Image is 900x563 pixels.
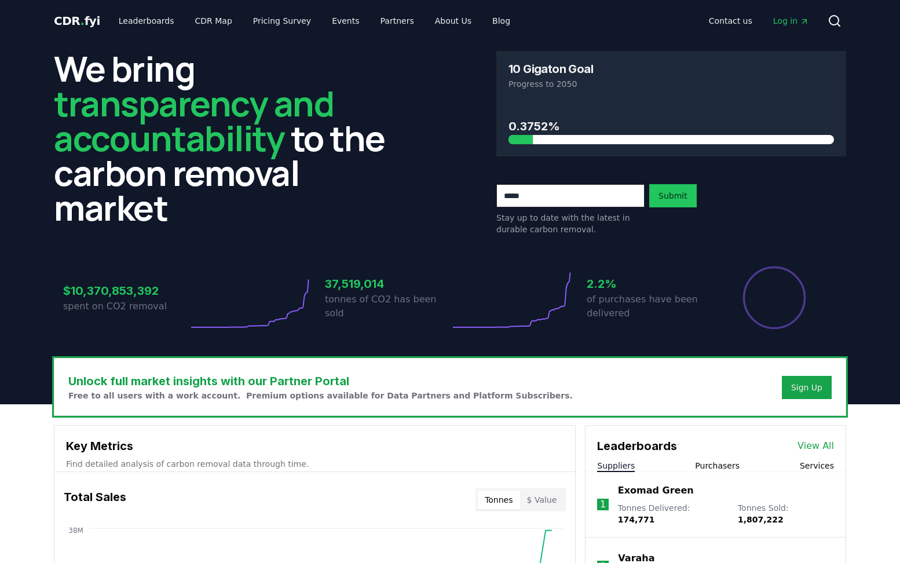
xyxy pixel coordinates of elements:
a: Partners [371,10,423,31]
button: $ Value [520,491,564,509]
a: Pricing Survey [244,10,320,31]
a: Exomad Green [618,484,694,498]
a: Log in [764,10,818,31]
button: Suppliers [597,460,635,471]
a: View All [797,439,834,453]
a: Sign Up [791,382,822,393]
p: Stay up to date with the latest in durable carbon removal. [496,212,645,235]
h3: 37,519,014 [325,275,450,293]
h3: $10,370,853,392 [63,282,188,299]
p: Tonnes Delivered : [618,502,726,525]
div: Percentage of sales delivered [742,265,807,330]
button: Sign Up [782,376,832,399]
button: Submit [649,184,697,207]
p: Progress to 2050 [508,78,834,90]
p: of purchases have been delivered [587,293,712,320]
nav: Main [109,10,519,31]
a: CDR.fyi [54,13,100,29]
h3: Leaderboards [597,437,677,455]
button: Purchasers [695,460,740,471]
a: Contact us [700,10,762,31]
p: 1 [600,498,606,511]
p: spent on CO2 removal [63,299,188,313]
span: 174,771 [618,515,655,524]
h3: 0.3752% [508,118,834,135]
h3: Key Metrics [66,437,564,455]
span: . [81,14,85,28]
h3: 2.2% [587,275,712,293]
tspan: 38M [68,527,83,535]
h3: Total Sales [64,488,126,511]
span: 1,807,222 [738,515,784,524]
a: Leaderboards [109,10,184,31]
h3: Unlock full market insights with our Partner Portal [68,372,573,390]
a: Events [323,10,368,31]
p: Tonnes Sold : [738,502,834,525]
button: Services [800,460,834,471]
p: Free to all users with a work account. Premium options available for Data Partners and Platform S... [68,390,573,401]
a: Blog [483,10,519,31]
span: transparency and accountability [54,79,334,162]
a: About Us [426,10,481,31]
span: Log in [773,15,809,27]
p: tonnes of CO2 has been sold [325,293,450,320]
a: CDR Map [186,10,242,31]
p: Find detailed analysis of carbon removal data through time. [66,458,564,470]
button: Tonnes [478,491,519,509]
span: CDR fyi [54,14,100,28]
h2: We bring to the carbon removal market [54,51,404,225]
nav: Main [700,10,818,31]
h3: 10 Gigaton Goal [508,63,593,75]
